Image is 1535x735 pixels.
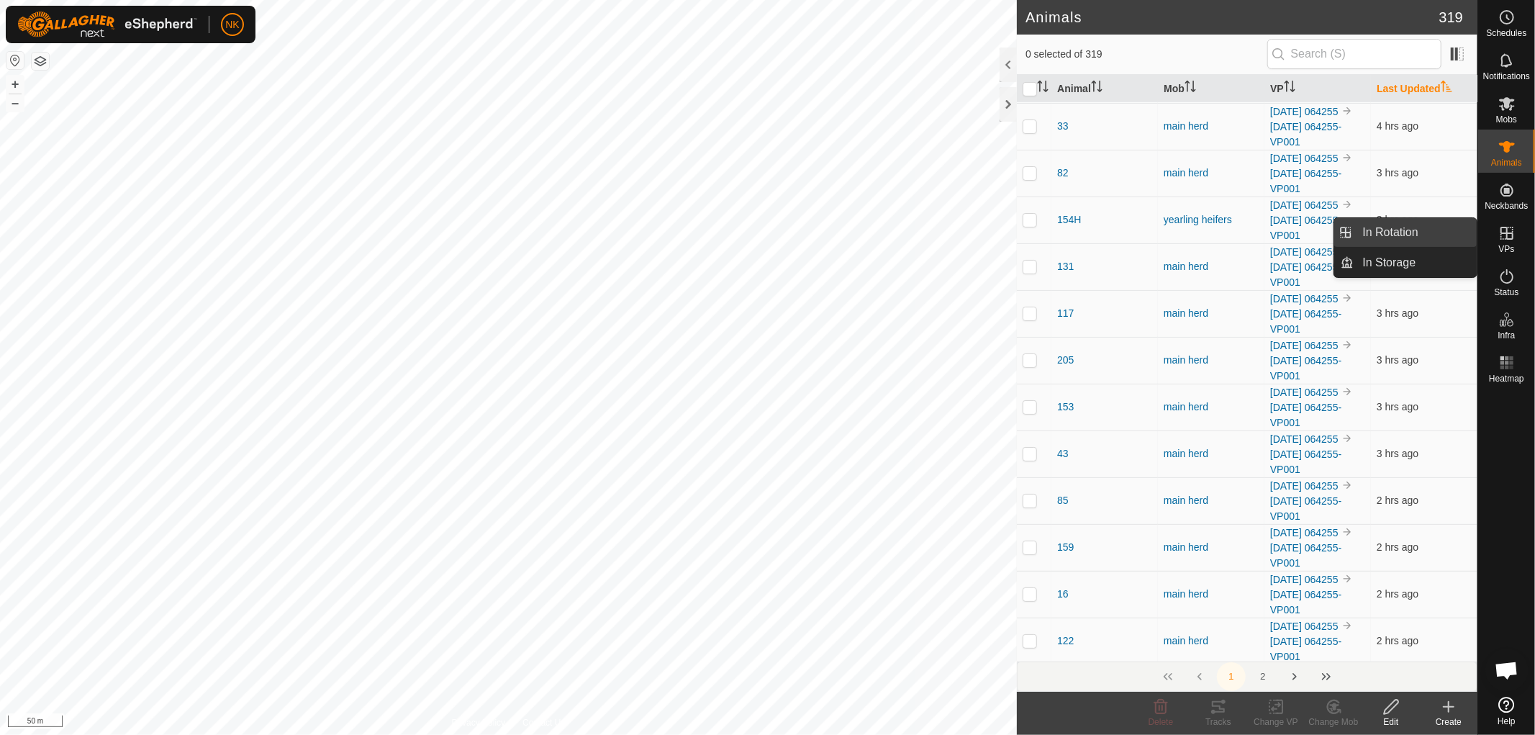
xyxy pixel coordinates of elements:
[1270,636,1341,662] a: [DATE] 064255-VP001
[1354,248,1477,277] a: In Storage
[1341,339,1353,351] img: to
[1377,307,1418,319] span: 23 Sept 2025, 10:20 am
[1270,589,1341,615] a: [DATE] 064255-VP001
[1441,83,1452,94] p-sorticon: Activate to sort
[1341,479,1353,491] img: to
[1037,83,1049,94] p-sorticon: Activate to sort
[6,94,24,112] button: –
[1270,433,1339,445] a: [DATE] 064255
[1164,166,1259,181] div: main herd
[1377,448,1418,459] span: 23 Sept 2025, 10:35 am
[1057,400,1074,415] span: 153
[1264,75,1371,103] th: VP
[1270,340,1339,351] a: [DATE] 064255
[1270,153,1339,164] a: [DATE] 064255
[1341,526,1353,538] img: to
[1363,224,1418,241] span: In Rotation
[1057,633,1074,649] span: 122
[1377,167,1418,179] span: 23 Sept 2025, 9:52 am
[1057,446,1069,461] span: 43
[1377,495,1418,506] span: 23 Sept 2025, 10:50 am
[1185,83,1196,94] p-sorticon: Activate to sort
[1334,248,1477,277] li: In Storage
[1057,493,1069,508] span: 85
[1270,199,1339,211] a: [DATE] 064255
[1270,293,1339,305] a: [DATE] 064255
[1057,212,1081,227] span: 154H
[1498,245,1514,253] span: VPs
[1247,716,1305,729] div: Change VP
[1498,717,1516,726] span: Help
[1341,292,1353,304] img: to
[1057,306,1074,321] span: 117
[1377,214,1418,225] span: 23 Sept 2025, 10:05 am
[1270,387,1339,398] a: [DATE] 064255
[1483,72,1530,81] span: Notifications
[1164,493,1259,508] div: main herd
[1377,588,1418,600] span: 23 Sept 2025, 10:55 am
[1486,29,1526,37] span: Schedules
[1270,621,1339,632] a: [DATE] 064255
[1363,254,1416,271] span: In Storage
[1341,105,1353,117] img: to
[1377,354,1418,366] span: 23 Sept 2025, 10:20 am
[1478,691,1535,731] a: Help
[1270,308,1341,335] a: [DATE] 064255-VP001
[1341,433,1353,444] img: to
[1190,716,1247,729] div: Tracks
[1354,218,1477,247] a: In Rotation
[1270,106,1339,117] a: [DATE] 064255
[1312,662,1341,691] button: Last Page
[1149,717,1174,727] span: Delete
[1164,212,1259,227] div: yearling heifers
[1270,574,1339,585] a: [DATE] 064255
[1164,306,1259,321] div: main herd
[1377,541,1418,553] span: 23 Sept 2025, 10:54 am
[1341,386,1353,397] img: to
[1057,353,1074,368] span: 205
[1491,158,1522,167] span: Animals
[1377,401,1418,412] span: 23 Sept 2025, 10:24 am
[1270,121,1341,148] a: [DATE] 064255-VP001
[1057,259,1074,274] span: 131
[1341,152,1353,163] img: to
[1057,119,1069,134] span: 33
[1057,540,1074,555] span: 159
[1249,662,1277,691] button: 2
[1341,573,1353,585] img: to
[1158,75,1264,103] th: Mob
[1270,480,1339,492] a: [DATE] 064255
[1164,540,1259,555] div: main herd
[1164,587,1259,602] div: main herd
[1371,75,1477,103] th: Last Updated
[6,76,24,93] button: +
[6,52,24,69] button: Reset Map
[1485,649,1529,692] div: Open chat
[1496,115,1517,124] span: Mobs
[1270,215,1341,241] a: [DATE] 064255-VP001
[17,12,197,37] img: Gallagher Logo
[1485,202,1528,210] span: Neckbands
[1051,75,1158,103] th: Animal
[1217,662,1246,691] button: 1
[1025,9,1439,26] h2: Animals
[1091,83,1102,94] p-sorticon: Activate to sort
[1164,446,1259,461] div: main herd
[1164,119,1259,134] div: main herd
[1280,662,1309,691] button: Next Page
[1362,716,1420,729] div: Edit
[1164,259,1259,274] div: main herd
[1377,635,1418,646] span: 23 Sept 2025, 10:56 am
[1164,400,1259,415] div: main herd
[1377,120,1418,132] span: 23 Sept 2025, 9:39 am
[1057,166,1069,181] span: 82
[1270,495,1341,522] a: [DATE] 064255-VP001
[1270,168,1341,194] a: [DATE] 064255-VP001
[225,17,239,32] span: NK
[1420,716,1477,729] div: Create
[1270,246,1339,258] a: [DATE] 064255
[1498,331,1515,340] span: Infra
[1341,620,1353,631] img: to
[1334,218,1477,247] li: In Rotation
[1164,633,1259,649] div: main herd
